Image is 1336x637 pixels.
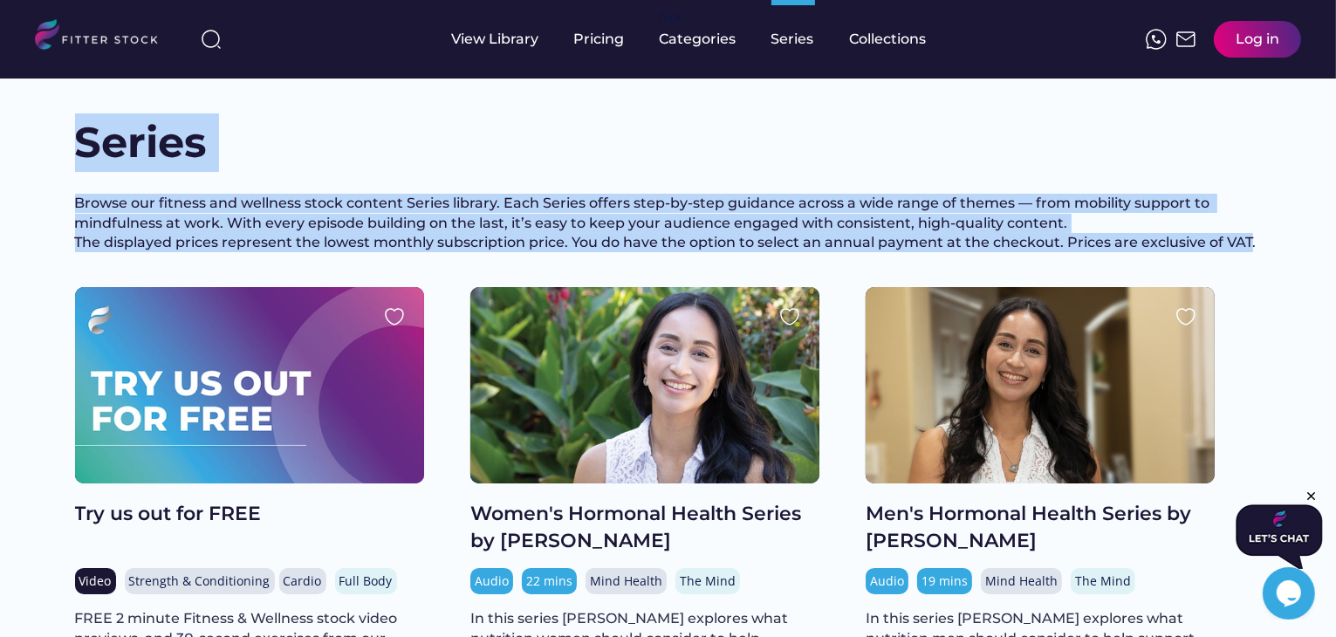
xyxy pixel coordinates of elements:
[284,572,322,590] div: Cardio
[75,113,250,172] h1: Series
[574,30,625,49] div: Pricing
[475,572,509,590] div: Audio
[79,572,112,590] div: Video
[45,45,192,59] div: Domain: [DOMAIN_NAME]
[28,45,42,59] img: website_grey.svg
[870,572,904,590] div: Audio
[35,19,173,55] img: LOGO.svg
[921,572,968,590] div: 19 mins
[526,572,572,590] div: 22 mins
[1146,29,1167,50] img: meteor-icons_whatsapp%20%281%29.svg
[660,9,682,26] div: fvck
[75,194,1262,252] div: Browse our fitness and wellness stock content Series library. Each Series offers step-by-step gui...
[1236,489,1323,569] iframe: chat widget
[339,572,393,590] div: Full Body
[1175,306,1196,327] img: heart.svg
[452,30,539,49] div: View Library
[470,501,819,555] div: Women's Hormonal Health Series by [PERSON_NAME]
[850,30,927,49] div: Collections
[779,306,800,327] img: heart.svg
[1236,30,1279,49] div: Log in
[49,28,86,42] div: v 4.0.25
[201,29,222,50] img: search-normal%203.svg
[1263,567,1319,620] iframe: chat widget
[28,28,42,42] img: logo_orange.svg
[985,572,1058,590] div: Mind Health
[680,572,736,590] div: The Mind
[866,501,1215,555] div: Men's Hormonal Health Series by [PERSON_NAME]
[1075,572,1131,590] div: The Mind
[193,112,294,123] div: Keywords by Traffic
[771,30,815,49] div: Series
[1175,29,1196,50] img: Frame%2051.svg
[66,112,156,123] div: Domain Overview
[590,572,662,590] div: Mind Health
[384,306,405,327] img: heart.svg
[75,501,424,528] div: Try us out for FREE
[47,110,61,124] img: tab_domain_overview_orange.svg
[129,572,271,590] div: Strength & Conditioning
[174,110,188,124] img: tab_keywords_by_traffic_grey.svg
[660,30,737,49] div: Categories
